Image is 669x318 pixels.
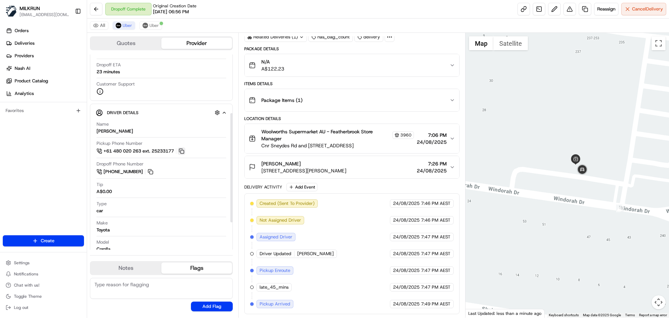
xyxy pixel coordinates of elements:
[244,184,282,190] div: Delivery Activity
[153,9,189,15] span: [DATE] 06:56 PM
[143,23,148,28] img: uber-new-logo.jpeg
[14,282,39,288] span: Chat with us!
[244,32,307,42] div: Related Deliveries (1)
[139,21,162,30] button: Uber
[91,262,161,274] button: Notes
[616,205,624,212] div: 2
[15,40,34,46] span: Deliveries
[417,167,447,174] span: 24/08/2025
[20,5,40,12] span: MILKRUN
[161,38,232,49] button: Provider
[594,3,618,15] button: Reassign
[549,313,579,318] button: Keyboard shortcuts
[3,105,84,116] div: Favorites
[3,88,87,99] a: Analytics
[3,303,84,312] button: Log out
[393,217,420,223] span: 24/08/2025
[15,53,34,59] span: Providers
[90,21,108,30] button: All
[421,200,451,207] span: 7:46 PM AEST
[97,239,109,245] span: Model
[14,305,28,310] span: Log out
[393,267,420,274] span: 24/08/2025
[417,139,447,146] span: 24/08/2025
[3,235,84,246] button: Create
[97,69,120,75] div: 23 minutes
[97,128,133,134] div: [PERSON_NAME]
[244,116,459,121] div: Location Details
[15,28,29,34] span: Orders
[191,302,233,311] button: Add Flag
[153,3,197,9] span: Original Creation Date
[3,280,84,290] button: Chat with us!
[393,200,420,207] span: 24/08/2025
[97,81,135,87] span: Customer Support
[97,227,110,233] div: Toyota
[467,309,490,318] a: Open this area in Google Maps (opens a new window)
[625,313,635,317] a: Terms (opens in new tab)
[97,246,110,252] div: Corolla
[261,97,302,104] span: Package Items ( 1 )
[20,12,69,17] button: [EMAIL_ADDRESS][DOMAIN_NAME]
[583,313,621,317] span: Map data ©2025 Google
[417,160,447,167] span: 7:26 PM
[6,6,17,17] img: MILKRUN
[421,234,451,240] span: 7:47 PM AEST
[97,220,108,226] span: Make
[14,294,42,299] span: Toggle Theme
[113,21,135,30] button: Uber
[97,188,112,195] div: A$0.00
[3,50,87,61] a: Providers
[597,6,615,12] span: Reassign
[97,168,154,176] button: [PHONE_NUMBER]
[421,267,451,274] span: 7:47 PM AEST
[632,6,663,12] span: Cancel Delivery
[260,217,301,223] span: Not Assigned Driver
[261,167,346,174] span: [STREET_ADDRESS][PERSON_NAME]
[3,269,84,279] button: Notifications
[3,3,72,20] button: MILKRUNMILKRUN[EMAIL_ADDRESS][DOMAIN_NAME]
[97,201,107,207] span: Type
[260,301,290,307] span: Pickup Arrived
[123,23,132,28] span: Uber
[14,260,30,266] span: Settings
[245,156,459,178] button: [PERSON_NAME][STREET_ADDRESS][PERSON_NAME]7:26 PM24/08/2025
[116,23,121,28] img: uber-new-logo.jpeg
[354,32,383,42] div: delivery
[97,161,144,167] span: Dropoff Phone Number
[260,251,291,257] span: Driver Updated
[393,251,420,257] span: 24/08/2025
[297,251,334,257] span: [PERSON_NAME]
[260,200,315,207] span: Created (Sent To Provider)
[107,110,138,116] span: Driver Details
[103,148,174,154] span: +61 480 020 263 ext. 25233177
[393,301,420,307] span: 24/08/2025
[286,183,317,191] button: Add Event
[15,65,30,72] span: Nash AI
[417,132,447,139] span: 7:06 PM
[421,217,451,223] span: 7:46 PM AEST
[245,54,459,76] button: N/AA$122.23
[97,208,103,214] div: car
[15,90,34,97] span: Analytics
[14,271,38,277] span: Notifications
[261,58,284,65] span: N/A
[421,284,451,290] span: 7:47 PM AEST
[421,251,451,257] span: 7:47 PM AEST
[393,234,420,240] span: 24/08/2025
[493,36,528,50] button: Show satellite imagery
[261,65,284,72] span: A$122.23
[3,25,87,36] a: Orders
[245,89,459,111] button: Package Items (1)
[3,38,87,49] a: Deliveries
[96,107,227,118] button: Driver Details
[466,309,545,318] div: Last Updated: less than a minute ago
[3,63,87,74] a: Nash AI
[97,140,143,147] span: Pickup Phone Number
[244,46,459,52] div: Package Details
[261,128,391,142] span: Woolworths Supermarket AU - Featherbrook Store Manager
[260,284,289,290] span: late_45_mins
[421,301,451,307] span: 7:49 PM AEST
[261,160,301,167] span: [PERSON_NAME]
